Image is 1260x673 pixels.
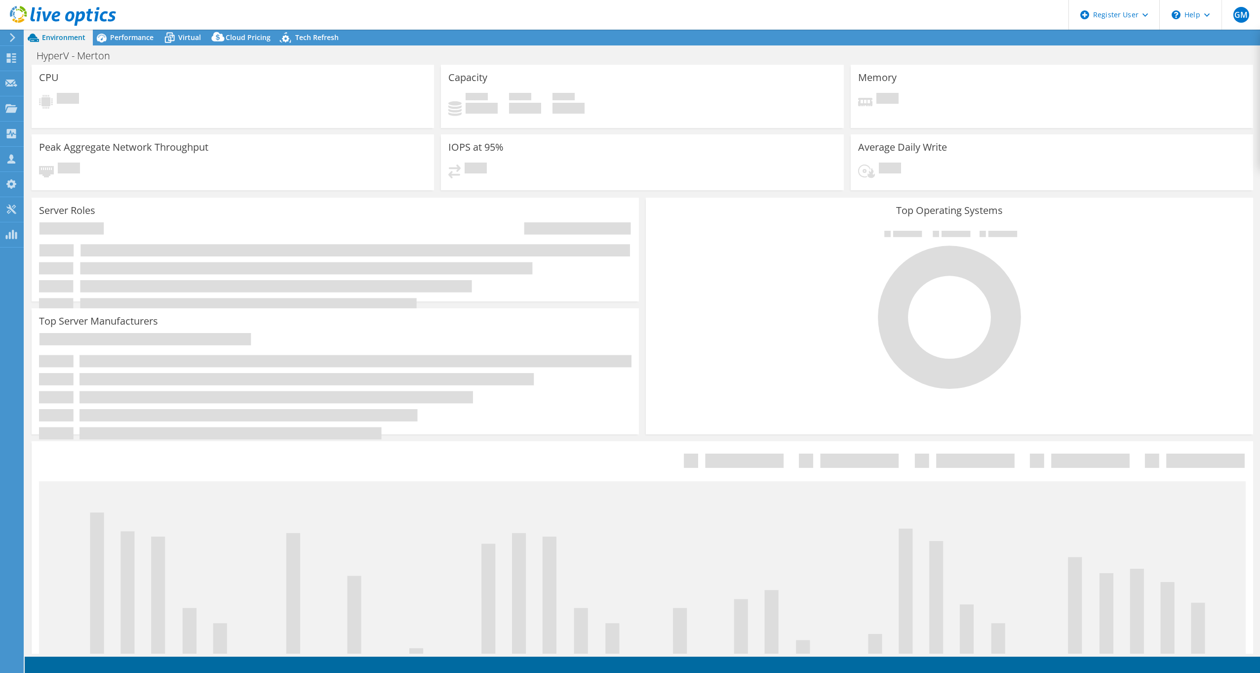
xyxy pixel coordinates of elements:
[178,33,201,42] span: Virtual
[226,33,271,42] span: Cloud Pricing
[876,93,899,106] span: Pending
[509,93,531,103] span: Free
[448,72,487,83] h3: Capacity
[110,33,154,42] span: Performance
[653,205,1246,216] h3: Top Operating Systems
[448,142,504,153] h3: IOPS at 95%
[39,205,95,216] h3: Server Roles
[466,103,498,114] h4: 0 GiB
[32,50,125,61] h1: HyperV - Merton
[58,163,80,176] span: Pending
[39,316,158,327] h3: Top Server Manufacturers
[552,93,575,103] span: Total
[42,33,85,42] span: Environment
[39,72,59,83] h3: CPU
[879,163,901,176] span: Pending
[57,93,79,106] span: Pending
[1233,7,1249,23] span: GM
[465,163,487,176] span: Pending
[858,142,947,153] h3: Average Daily Write
[509,103,541,114] h4: 0 GiB
[39,142,208,153] h3: Peak Aggregate Network Throughput
[466,93,488,103] span: Used
[858,72,897,83] h3: Memory
[552,103,585,114] h4: 0 GiB
[1172,10,1181,19] svg: \n
[295,33,339,42] span: Tech Refresh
